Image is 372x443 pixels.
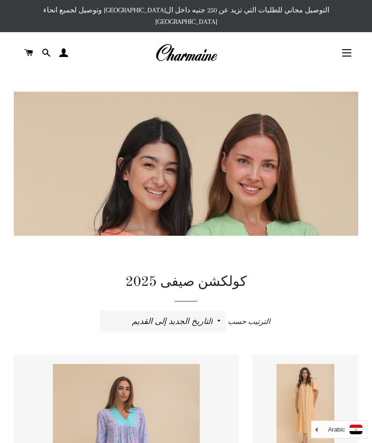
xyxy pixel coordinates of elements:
[155,43,217,63] img: Charmaine Egypt
[316,425,362,434] a: Arabic
[228,318,270,326] span: الترتيب حسب
[14,273,358,292] h1: كولكشن صيفى 2025
[328,426,345,432] i: Arabic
